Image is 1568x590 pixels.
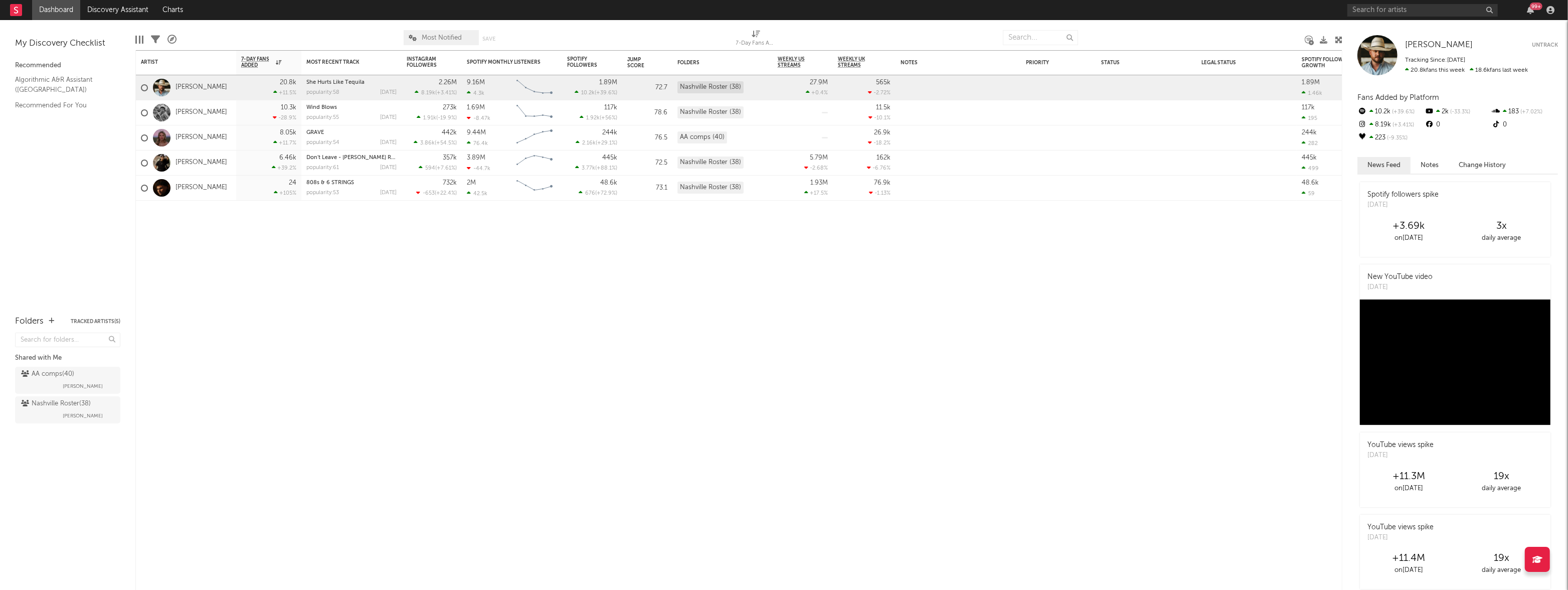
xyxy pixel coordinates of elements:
span: 2.16k [582,140,596,146]
div: 8.19k [1357,118,1424,131]
div: Notes [901,60,1001,66]
span: Fans Added by Platform [1357,94,1439,101]
div: [DATE] [380,115,397,120]
button: Untrack [1532,40,1558,50]
div: Instagram Followers [407,56,442,68]
div: Edit Columns [135,25,143,54]
div: daily average [1455,232,1548,244]
svg: Chart title [512,151,557,176]
span: -19.9 % [438,115,455,121]
svg: Chart title [512,100,557,125]
div: [DATE] [380,140,397,145]
button: 99+ [1527,6,1534,14]
div: 7-Day Fans Added (7-Day Fans Added) [736,25,776,54]
input: Search... [1003,30,1078,45]
div: 117k [604,104,617,111]
div: +39.2 % [272,165,296,171]
div: daily average [1455,564,1548,576]
div: ( ) [415,89,457,96]
a: [PERSON_NAME] [176,159,227,167]
div: 26.9k [874,129,891,136]
span: +88.1 % [597,166,616,171]
a: Wind Blows [306,105,337,110]
div: ( ) [576,139,617,146]
div: 195 [1302,115,1317,121]
div: 42.5k [467,190,487,197]
div: Spotify Monthly Listeners [467,59,542,65]
svg: Chart title [512,176,557,201]
div: +0.4 % [806,89,828,96]
div: 20.8k [280,79,296,86]
div: +11.4M [1362,552,1455,564]
div: +105 % [274,190,296,196]
a: AA comps(40)[PERSON_NAME] [15,367,120,394]
div: popularity: 55 [306,115,339,120]
span: 1.91k [423,115,436,121]
span: 594 [425,166,435,171]
div: 0 [1491,118,1558,131]
a: GRAVE [306,130,324,135]
div: [DATE] [1367,282,1433,292]
button: News Feed [1357,157,1411,174]
div: -2.68 % [804,165,828,171]
span: 7-Day Fans Added [241,56,273,68]
span: -33.3 % [1449,109,1470,115]
span: 8.19k [421,90,435,96]
div: [DATE] [380,90,397,95]
div: +11.7 % [273,139,296,146]
div: popularity: 53 [306,190,339,196]
div: 2M [467,180,476,186]
a: [PERSON_NAME] [176,83,227,92]
div: 1.46k [1302,90,1322,96]
div: 59 [1302,190,1315,197]
div: 1.89M [599,79,617,86]
div: Shared with Me [15,352,120,364]
div: 244k [1302,129,1317,136]
span: -9.35 % [1385,135,1408,141]
div: 2.26M [439,79,457,86]
a: [PERSON_NAME] [1405,40,1473,50]
div: 223 [1357,131,1424,144]
div: 76.4k [467,140,488,146]
a: She Hurts Like Tequila [306,80,365,85]
div: ( ) [416,190,457,196]
span: 676 [585,191,595,196]
div: 5.79M [810,155,828,161]
div: 10.2k [1357,105,1424,118]
div: My Discovery Checklist [15,38,120,50]
span: +7.02 % [1519,109,1543,115]
div: 1.69M [467,104,485,111]
span: +29.1 % [597,140,616,146]
div: [DATE] [380,165,397,171]
div: Nashville Roster (38) [677,182,744,194]
div: 357k [443,155,457,161]
div: Folders [677,60,753,66]
div: 1.89M [1302,79,1320,86]
button: Tracked Artists(5) [71,319,120,324]
span: Weekly UK Streams [838,56,876,68]
span: 18.6k fans last week [1405,67,1528,73]
a: Don't Leave - [PERSON_NAME] Remix [306,155,404,161]
div: ( ) [575,89,617,96]
div: A&R Pipeline [167,25,177,54]
div: AA comps (40) [677,131,727,143]
div: -2.72 % [868,89,891,96]
div: -18.2 % [868,139,891,146]
span: 3.86k [420,140,435,146]
div: on [DATE] [1362,483,1455,495]
span: [PERSON_NAME] [63,380,103,392]
div: 2k [1424,105,1491,118]
div: Nashville Roster ( 38 ) [21,398,91,410]
div: 808s & 6 STRINGS [306,180,397,186]
div: 76.5 [627,132,667,144]
span: Most Notified [422,35,462,41]
span: +54.5 % [436,140,455,146]
span: +22.4 % [436,191,455,196]
div: GRAVE [306,130,397,135]
span: Weekly US Streams [778,56,813,68]
svg: Chart title [512,75,557,100]
span: +72.9 % [597,191,616,196]
div: Jump Score [627,57,652,69]
span: [PERSON_NAME] [63,410,103,422]
span: +3.41 % [437,90,455,96]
